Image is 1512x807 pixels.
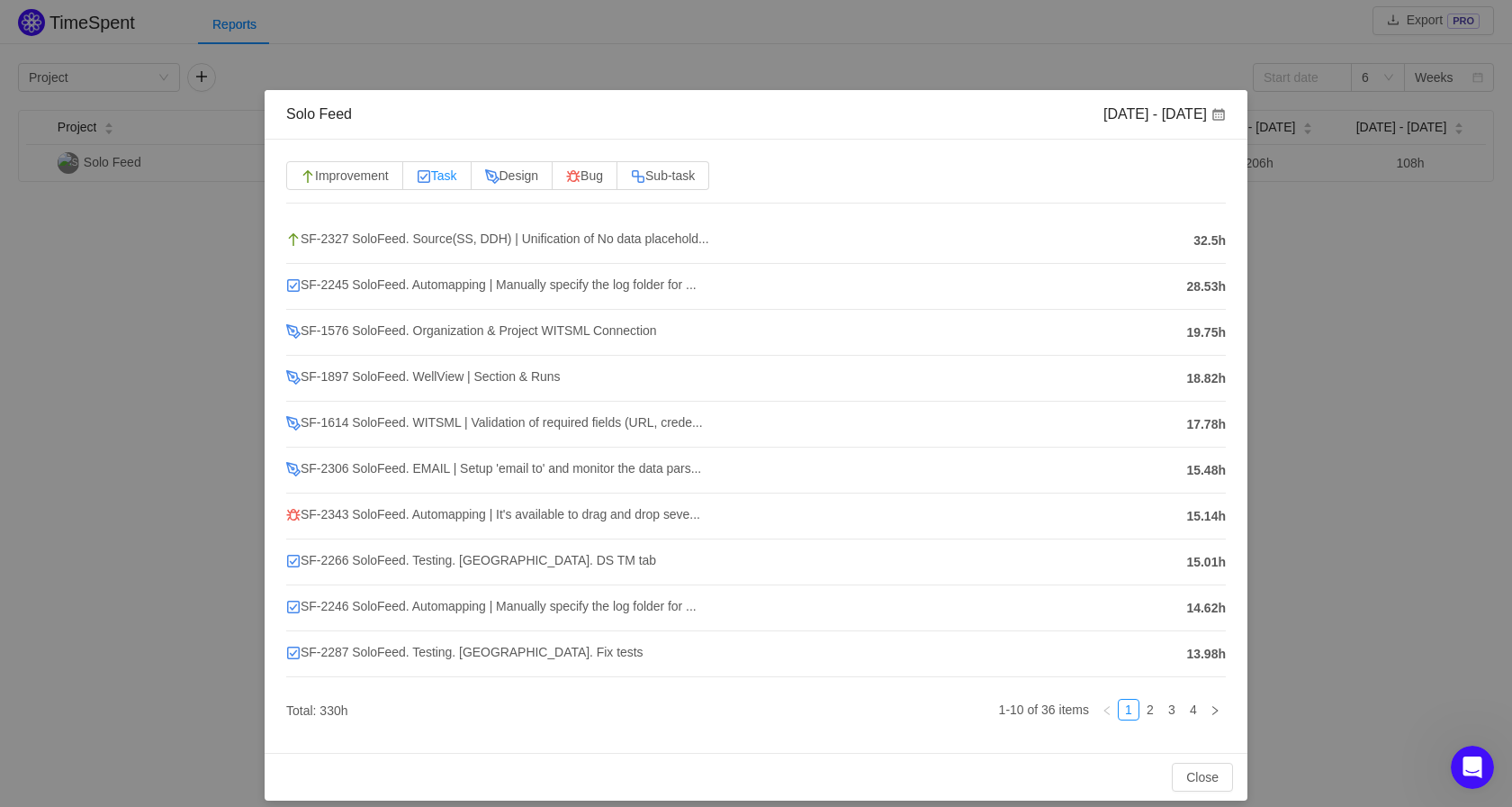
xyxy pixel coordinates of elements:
[286,323,656,338] span: SF-1576 SoloFeed. Organization & Project WITSML Connection
[286,277,697,292] span: SF-2245 SoloFeed. Automapping | Manually specify the log folder for ...
[1139,699,1161,721] li: 2
[286,232,301,247] img: 10210
[566,168,603,183] span: Bug
[1103,104,1226,124] div: [DATE] - [DATE]
[286,703,348,718] span: Total: 330h
[1102,705,1112,716] i: icon: left
[1186,645,1226,664] span: 13.98h
[1119,700,1138,720] a: 1
[286,646,301,660] img: 10218
[1186,507,1226,526] span: 15.14h
[1118,699,1139,721] li: 1
[1210,705,1220,716] i: icon: right
[286,416,301,431] img: 10209
[1172,763,1233,792] button: Close
[1451,746,1494,789] iframe: Intercom live chat
[286,370,301,385] img: 10209
[286,369,560,384] span: SF-1897 SoloFeed. WellView | Section & Runs
[1186,369,1226,388] span: 18.82h
[1186,553,1226,572] span: 15.01h
[286,462,301,476] img: 10209
[301,168,389,183] span: Improvement
[286,278,301,293] img: 10218
[286,415,703,430] span: SF-1614 SoloFeed. WITSML | Validation of required fields (URL, crede...
[566,169,580,184] img: 10203
[286,645,643,659] span: SF-2287 SoloFeed. Testing. [GEOGRAPHIC_DATA]. Fix tests
[286,461,701,476] span: SF-2306 SoloFeed. EMAIL | Setup 'email to' and monitor the data pars...
[286,554,301,568] img: 10218
[1186,415,1226,434] span: 17.78h
[631,169,645,184] img: 10216
[1183,699,1204,721] li: 4
[286,104,352,124] div: Solo Feed
[1161,699,1183,721] li: 3
[1186,599,1226,618] span: 14.62h
[1193,231,1226,250] span: 32.5h
[286,599,697,613] span: SF-2246 SoloFeed. Automapping | Manually specify the log folder for ...
[1140,700,1160,720] a: 2
[485,168,539,183] span: Design
[485,169,499,184] img: 10209
[1186,277,1226,296] span: 28.53h
[1162,700,1182,720] a: 3
[417,168,457,183] span: Task
[1186,323,1226,342] span: 19.75h
[301,169,315,184] img: 10210
[286,600,301,614] img: 10218
[631,168,695,183] span: Sub-task
[286,508,301,522] img: 10203
[286,231,709,246] span: SF-2327 SoloFeed. Source(SS, DDH) | Unification of No data placehold...
[1204,699,1226,721] li: Next Page
[286,324,301,339] img: 10209
[286,553,656,567] span: SF-2266 SoloFeed. Testing. [GEOGRAPHIC_DATA]. DS TM tab
[286,507,700,521] span: SF-2343 SoloFeed. Automapping | It's available to drag and drop seve...
[1186,461,1226,480] span: 15.48h
[1183,700,1203,720] a: 4
[417,169,431,184] img: 10218
[1096,699,1118,721] li: Previous Page
[999,699,1089,721] li: 1-10 of 36 items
